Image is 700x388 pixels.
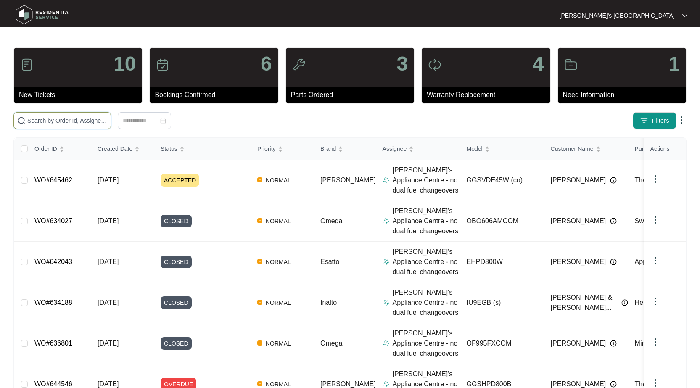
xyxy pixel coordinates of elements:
th: Status [154,138,251,160]
img: Assigner Icon [383,218,389,224]
img: Vercel Logo [257,340,262,346]
span: NORMAL [262,257,294,267]
span: The Good Guys [635,380,682,388]
p: 4 [533,54,544,74]
td: OBO606AMCOM [460,201,544,242]
span: [PERSON_NAME] [320,177,376,184]
span: [DATE] [98,380,119,388]
span: Omega [320,340,342,347]
img: Info icon [610,218,617,224]
p: [PERSON_NAME]'s Appliance Centre - no dual fuel changeovers [393,165,460,195]
th: Created Date [91,138,154,160]
a: WO#644546 [34,380,72,388]
img: icon [428,58,441,71]
button: filter iconFilters [633,112,676,129]
a: WO#645462 [34,177,72,184]
img: Info icon [610,177,617,184]
p: Warranty Replacement [427,90,550,100]
span: NORMAL [262,175,294,185]
a: WO#636801 [34,340,72,347]
p: 10 [114,54,136,74]
span: Hermitage Homes [635,299,689,306]
span: Esatto [320,258,339,265]
span: CLOSED [161,215,192,227]
span: CLOSED [161,337,192,350]
th: Customer Name [544,138,628,160]
img: dropdown arrow [650,256,660,266]
img: dropdown arrow [676,115,687,125]
p: 6 [261,54,272,74]
img: dropdown arrow [682,13,687,18]
span: Filters [652,116,669,125]
img: dropdown arrow [650,378,660,388]
img: icon [564,58,578,71]
span: Appliances Online [635,258,689,265]
th: Priority [251,138,314,160]
img: dropdown arrow [650,174,660,184]
img: search-icon [17,116,26,125]
span: [PERSON_NAME] [551,338,606,348]
p: Bookings Confirmed [155,90,278,100]
span: Model [467,144,483,153]
span: [DATE] [98,340,119,347]
img: filter icon [640,116,648,125]
span: [PERSON_NAME] & [PERSON_NAME]... [551,293,617,313]
img: Info icon [621,299,628,306]
img: Assigner Icon [383,177,389,184]
th: Actions [644,138,686,160]
img: dropdown arrow [650,215,660,225]
p: [PERSON_NAME]'s Appliance Centre - no dual fuel changeovers [393,288,460,318]
th: Brand [314,138,376,160]
img: residentia service logo [13,2,71,27]
span: Order ID [34,144,57,153]
span: CLOSED [161,296,192,309]
th: Model [460,138,544,160]
img: icon [292,58,306,71]
span: CLOSED [161,256,192,268]
span: Swan Commercial [635,217,689,224]
span: Status [161,144,177,153]
img: dropdown arrow [650,296,660,306]
p: Parts Ordered [291,90,414,100]
img: Vercel Logo [257,300,262,305]
span: Created Date [98,144,132,153]
th: Order ID [28,138,91,160]
span: Inalto [320,299,337,306]
img: Assigner Icon [383,259,389,265]
p: [PERSON_NAME]'s Appliance Centre - no dual fuel changeovers [393,247,460,277]
span: NORMAL [262,338,294,348]
img: Info icon [610,381,617,388]
td: OF995FXCOM [460,323,544,364]
span: [PERSON_NAME] [551,175,606,185]
img: Assigner Icon [383,340,389,347]
td: IU9EGB (s) [460,282,544,323]
p: 1 [668,54,680,74]
a: WO#634188 [34,299,72,306]
span: Mimosa Homes [635,340,682,347]
span: [DATE] [98,217,119,224]
img: Assigner Icon [383,299,389,306]
img: dropdown arrow [650,337,660,347]
span: Assignee [383,144,407,153]
img: icon [20,58,34,71]
span: [PERSON_NAME] [320,380,376,388]
span: NORMAL [262,298,294,308]
img: Vercel Logo [257,218,262,223]
span: [DATE] [98,258,119,265]
span: [DATE] [98,177,119,184]
img: Vercel Logo [257,259,262,264]
img: Vercel Logo [257,177,262,182]
span: [PERSON_NAME] [551,257,606,267]
span: The Good Guys [635,177,682,184]
img: Info icon [610,259,617,265]
span: ACCEPTED [161,174,199,187]
th: Assignee [376,138,460,160]
span: Purchased From [635,144,678,153]
span: [PERSON_NAME] [551,216,606,226]
span: Priority [257,144,276,153]
td: GGSVDE45W (co) [460,160,544,201]
img: Info icon [610,340,617,347]
td: EHPD800W [460,242,544,282]
span: [DATE] [98,299,119,306]
span: Customer Name [551,144,594,153]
